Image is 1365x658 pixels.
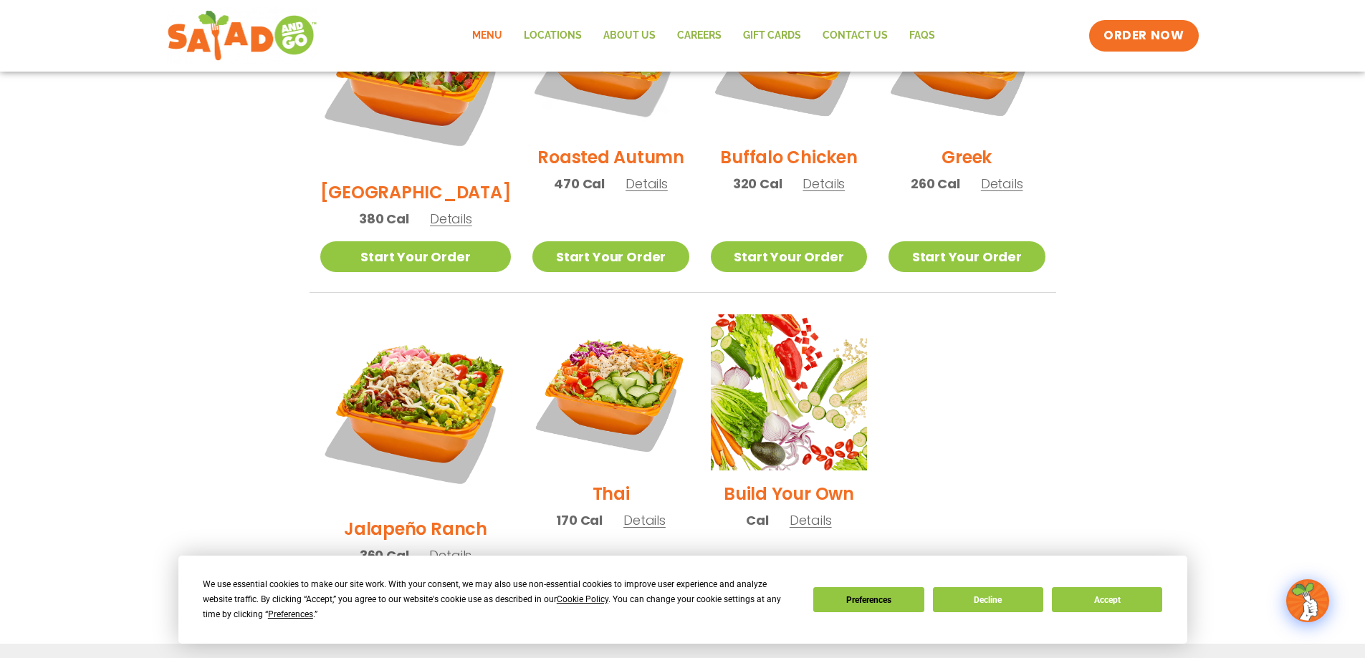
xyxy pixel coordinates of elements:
button: Preferences [813,587,924,612]
span: Details [626,175,668,193]
div: Cookie Consent Prompt [178,556,1187,644]
a: About Us [593,19,666,52]
span: Details [430,210,472,228]
div: We use essential cookies to make our site work. With your consent, we may also use non-essential ... [203,577,796,622]
a: Start Your Order [711,241,867,272]
span: ORDER NOW [1103,27,1184,44]
a: ORDER NOW [1089,20,1198,52]
nav: Menu [461,19,946,52]
span: Cal [746,511,768,530]
span: Details [429,546,471,564]
img: wpChatIcon [1288,581,1328,621]
span: 260 Cal [911,174,960,193]
button: Decline [933,587,1043,612]
span: 320 Cal [733,174,782,193]
span: Details [623,511,666,529]
img: Product photo for Jalapeño Ranch Salad [320,314,512,505]
a: Careers [666,19,732,52]
a: GIFT CARDS [732,19,812,52]
span: 380 Cal [359,209,409,228]
span: 360 Cal [360,546,409,565]
span: 470 Cal [554,174,605,193]
span: Preferences [268,609,313,619]
img: Product photo for Build Your Own [711,314,867,470]
img: new-SAG-logo-768×292 [167,7,318,64]
button: Accept [1052,587,1162,612]
span: 170 Cal [556,511,603,530]
span: Details [981,175,1023,193]
h2: Thai [593,481,630,506]
h2: [GEOGRAPHIC_DATA] [320,180,512,205]
a: Start Your Order [320,241,512,272]
a: Locations [513,19,593,52]
span: Details [803,175,845,193]
a: Menu [461,19,513,52]
a: Contact Us [812,19,899,52]
a: Start Your Order [889,241,1045,272]
a: Start Your Order [532,241,689,272]
h2: Build Your Own [724,481,854,506]
a: FAQs [899,19,946,52]
span: Details [790,511,832,529]
img: Product photo for Thai Salad [532,314,689,470]
span: Cookie Policy [557,594,608,604]
h2: Roasted Autumn [537,145,684,170]
h2: Buffalo Chicken [720,145,857,170]
h2: Greek [942,145,992,170]
h2: Jalapeño Ranch [344,516,487,541]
